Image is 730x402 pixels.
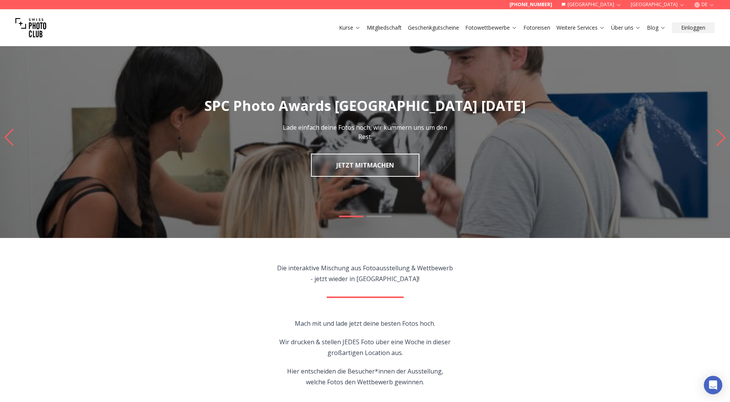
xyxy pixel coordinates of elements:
div: Open Intercom Messenger [704,376,722,394]
p: Die interaktive Mischung aus Fotoausstellung & Wettbewerb - jetzt wieder in [GEOGRAPHIC_DATA]! [277,263,453,284]
button: Blog [644,22,669,33]
button: Über uns [608,22,644,33]
p: Lade einfach deine Fotos hoch, wir kümmern uns um den Rest. [279,123,451,141]
a: Blog [647,24,666,32]
a: Geschenkgutscheine [408,24,459,32]
button: Geschenkgutscheine [405,22,462,33]
a: Kurse [339,24,361,32]
p: Mach mit und lade jetzt deine besten Fotos hoch. [277,318,453,329]
p: Wir drucken & stellen JEDES Foto über eine Woche in dieser großartigen Location aus. [277,337,453,358]
button: Einloggen [672,22,715,33]
a: Fotoreisen [523,24,550,32]
a: Fotowettbewerbe [465,24,517,32]
button: Mitgliedschaft [364,22,405,33]
button: Fotowettbewerbe [462,22,520,33]
img: Swiss photo club [15,12,46,43]
a: JETZT MITMACHEN [311,154,419,177]
a: Weitere Services [556,24,605,32]
a: Über uns [611,24,641,32]
p: Hier entscheiden die Besucher*innen der Ausstellung, welche Fotos den Wettbewerb gewinnen. [277,366,453,387]
button: Kurse [336,22,364,33]
button: Fotoreisen [520,22,553,33]
a: Mitgliedschaft [367,24,402,32]
button: Weitere Services [553,22,608,33]
a: [PHONE_NUMBER] [509,2,552,8]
